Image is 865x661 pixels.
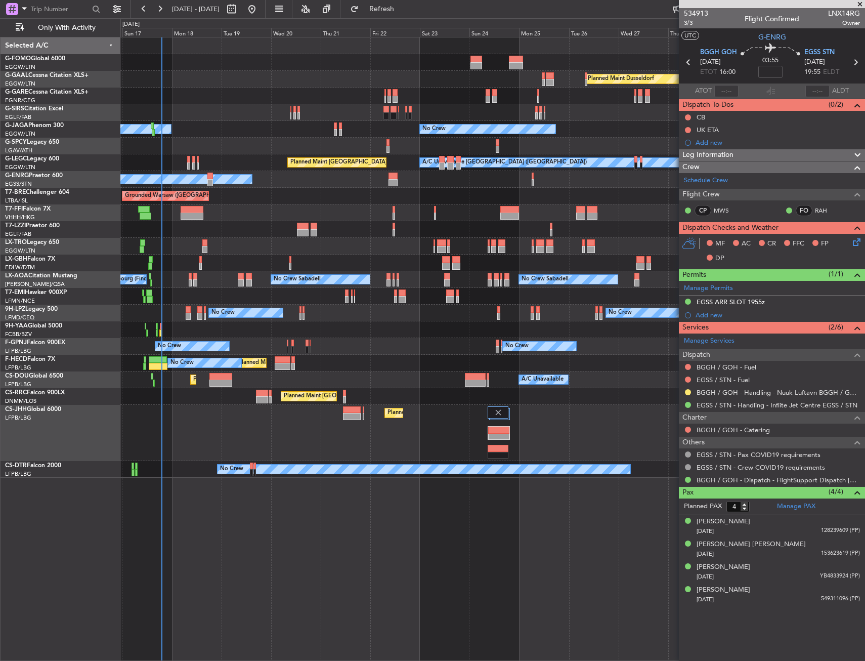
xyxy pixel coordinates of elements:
[682,349,710,361] span: Dispatch
[697,363,756,371] a: BGGH / GOH - Fuel
[820,572,860,581] span: YB4833924 (PP)
[519,28,569,37] div: Mon 25
[700,48,737,58] span: BGGH GOH
[345,1,406,17] button: Refresh
[5,373,29,379] span: CS-DOU
[719,67,736,77] span: 16:00
[170,355,194,370] div: No Crew
[821,549,860,558] span: 153623619 (PP)
[5,130,35,138] a: EGGW/LTN
[828,8,860,19] span: LNX14RG
[5,356,27,362] span: F-HECD
[829,269,843,279] span: (1/1)
[5,122,64,129] a: G-JAGAPhenom 300
[821,526,860,535] span: 128239609 (PP)
[122,28,172,37] div: Sun 17
[5,373,63,379] a: CS-DOUGlobal 6500
[696,138,860,147] div: Add new
[5,256,55,262] a: LX-GBHFalcon 7X
[5,323,62,329] a: 9H-YAAGlobal 5000
[5,189,69,195] a: T7-BREChallenger 604
[172,5,220,14] span: [DATE] - [DATE]
[682,189,720,200] span: Flight Crew
[5,397,36,405] a: DNMM/LOS
[684,283,733,294] a: Manage Permits
[211,305,235,320] div: No Crew
[758,32,786,43] span: G-ENRG
[815,206,838,215] a: RAH
[5,273,77,279] a: LX-AOACitation Mustang
[5,273,28,279] span: LX-AOA
[821,595,860,603] span: 549311096 (PP)
[5,72,28,78] span: G-GAAL
[5,147,32,154] a: LGAV/ATH
[422,155,587,170] div: A/C Unavailable [GEOGRAPHIC_DATA] ([GEOGRAPHIC_DATA])
[5,356,55,362] a: F-HECDFalcon 7X
[588,71,654,87] div: Planned Maint Dusseldorf
[5,63,35,71] a: EGGW/LTN
[172,28,222,37] div: Mon 18
[715,254,724,264] span: DP
[5,323,28,329] span: 9H-YAA
[697,476,860,484] a: BGGH / GOH - Dispatch - FlightSupport Dispatch [GEOGRAPHIC_DATA]
[682,487,694,499] span: Pax
[832,86,849,96] span: ALDT
[5,89,28,95] span: G-GARE
[361,6,403,13] span: Refresh
[5,180,32,188] a: EGSS/STN
[494,408,503,417] img: gray-close.svg
[793,239,804,249] span: FFC
[714,206,737,215] a: MWS
[609,305,632,320] div: No Crew
[697,126,719,134] div: UK ETA
[5,314,34,321] a: LFMD/CEQ
[5,214,35,221] a: VHHH/HKG
[5,247,35,255] a: EGGW/LTN
[5,264,35,271] a: EDLW/DTM
[321,28,370,37] div: Thu 21
[5,113,31,121] a: EGLF/FAB
[5,364,31,371] a: LFPB/LBG
[697,596,714,603] span: [DATE]
[5,97,35,104] a: EGNR/CEG
[682,99,733,111] span: Dispatch To-Dos
[5,72,89,78] a: G-GAALCessna Citation XLS+
[284,389,443,404] div: Planned Maint [GEOGRAPHIC_DATA] ([GEOGRAPHIC_DATA])
[700,67,717,77] span: ETOT
[804,67,820,77] span: 19:55
[5,306,25,312] span: 9H-LPZ
[387,405,547,421] div: Planned Maint [GEOGRAPHIC_DATA] ([GEOGRAPHIC_DATA])
[697,517,750,527] div: [PERSON_NAME]
[823,67,839,77] span: ELDT
[5,414,31,422] a: LFPB/LBG
[668,28,718,37] div: Thu 28
[125,188,236,203] div: Grounded Warsaw ([GEOGRAPHIC_DATA])
[697,450,820,459] a: EGSS / STN - Pax COVID19 requirements
[522,272,569,287] div: No Crew Sabadell
[522,372,564,387] div: A/C Unavailable
[697,426,770,434] a: BGGH / GOH - Catering
[619,28,668,37] div: Wed 27
[697,550,714,558] span: [DATE]
[682,437,705,448] span: Others
[5,106,24,112] span: G-SIRS
[220,462,243,477] div: No Crew
[5,340,65,346] a: F-GPNJFalcon 900EX
[5,239,59,245] a: LX-TROLegacy 650
[804,57,825,67] span: [DATE]
[697,298,765,306] div: EGSS ARR SLOT 1955z
[682,322,709,334] span: Services
[5,223,60,229] a: T7-LZZIPraetor 600
[697,113,705,121] div: CB
[5,80,35,88] a: EGGW/LTN
[469,28,519,37] div: Sun 24
[26,24,107,31] span: Only With Activity
[274,272,321,287] div: No Crew Sabadell
[762,56,779,66] span: 03:55
[5,280,65,288] a: [PERSON_NAME]/QSA
[5,122,28,129] span: G-JAGA
[5,139,27,145] span: G-SPCY
[700,57,721,67] span: [DATE]
[5,89,89,95] a: G-GARECessna Citation XLS+
[5,306,58,312] a: 9H-LPZLegacy 500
